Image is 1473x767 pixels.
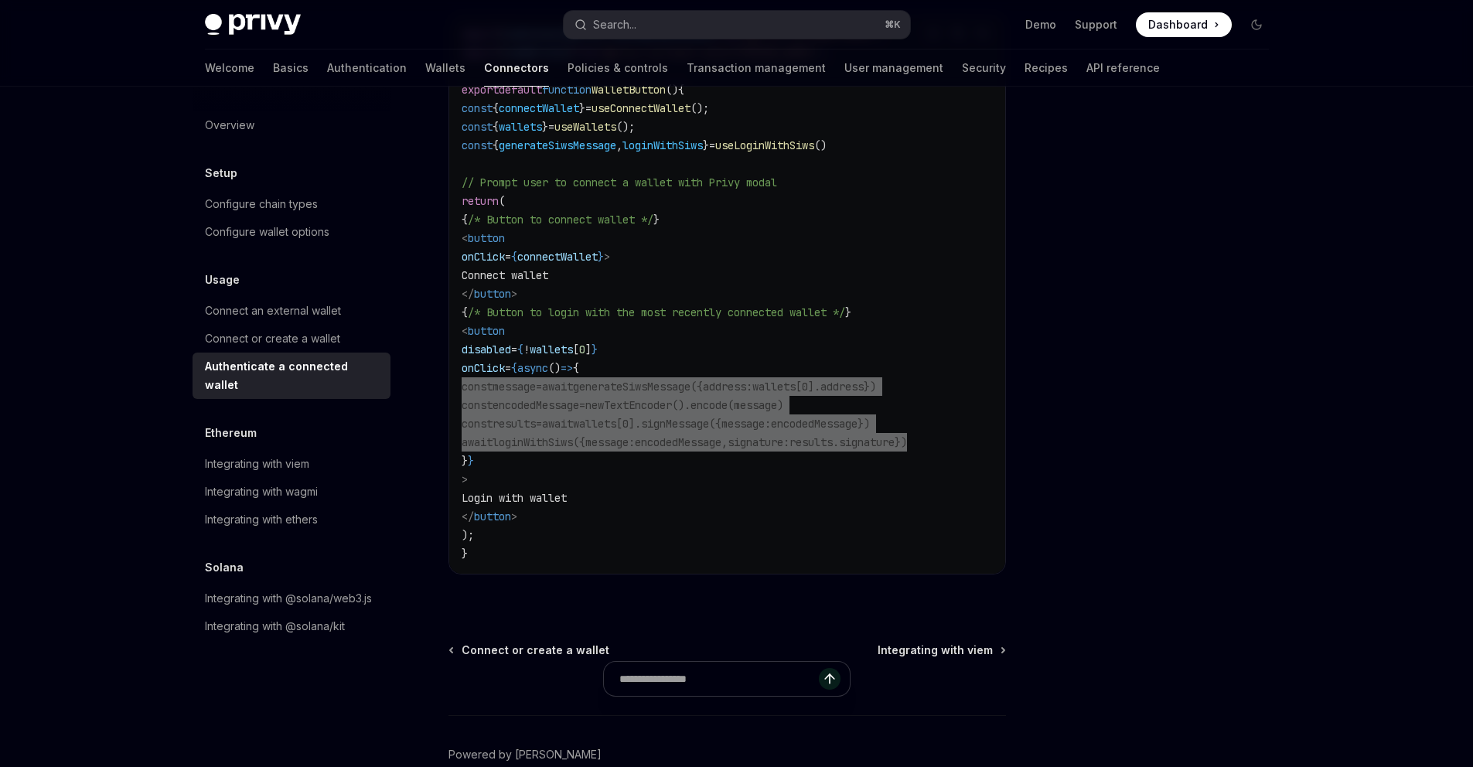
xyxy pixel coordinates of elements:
span: useLoginWithSiws [715,138,814,152]
span: (). [672,398,690,412]
span: } [462,547,468,561]
span: message: [585,435,635,449]
span: } [542,120,548,134]
span: signature [839,435,895,449]
span: < [462,231,468,245]
span: /* Button to connect wallet */ [468,213,653,227]
span: wallets [752,380,796,394]
div: Integrating with @solana/web3.js [205,589,372,608]
span: loginWithSiws [622,138,703,152]
a: Dashboard [1136,12,1232,37]
span: ({ [573,435,585,449]
div: Overview [205,116,254,135]
span: // Prompt user to connect a wallet with Privy modal [462,176,777,189]
span: { [493,101,499,115]
span: message: [721,417,771,431]
span: button [474,510,511,523]
span: { [493,120,499,134]
span: < [462,324,468,338]
h5: Usage [205,271,240,289]
span: wallets [573,417,616,431]
span: = [505,250,511,264]
span: = [709,138,715,152]
a: Overview [193,111,390,139]
a: Authentication [327,49,407,87]
span: (); [690,101,709,115]
span: , [721,435,728,449]
span: = [548,120,554,134]
span: connectWallet [499,101,579,115]
span: encodedMessage [635,435,721,449]
span: message [734,398,777,412]
span: const [462,138,493,152]
span: 0 [622,417,629,431]
span: { [511,250,517,264]
span: = [579,398,585,412]
a: Connect or create a wallet [450,643,609,658]
span: ! [523,343,530,356]
span: connectWallet [517,250,598,264]
span: { [573,361,579,375]
button: Toggle dark mode [1244,12,1269,37]
span: /* Button to login with the most recently connected wallet */ [468,305,845,319]
button: Open search [564,11,910,39]
a: Powered by [PERSON_NAME] [448,747,602,762]
span: . [833,435,839,449]
span: button [468,231,505,245]
span: { [517,343,523,356]
span: = [536,417,542,431]
a: Policies & controls [568,49,668,87]
span: </ [462,287,474,301]
span: default [499,83,542,97]
span: ⌘ K [885,19,901,31]
span: Integrating with viem [878,643,993,658]
span: ); [462,528,474,542]
a: API reference [1086,49,1160,87]
span: { [462,305,468,319]
span: const [462,380,493,394]
span: await [542,417,573,431]
span: signMessage [641,417,709,431]
span: await [462,435,493,449]
span: encodedMessage [771,417,858,431]
a: Integrating with wagmi [193,478,390,506]
a: Connect an external wallet [193,297,390,325]
span: Connect or create a wallet [462,643,609,658]
span: button [474,287,511,301]
span: onClick [462,361,505,375]
h5: Solana [205,558,244,577]
span: ( [728,398,734,412]
span: encode [690,398,728,412]
span: {async [511,361,548,375]
span: useConnectWallet [592,101,690,115]
span: } [592,343,598,356]
span: disabled [462,343,511,356]
span: > [604,250,610,264]
div: Integrating with @solana/kit [205,617,345,636]
h5: Ethereum [205,424,257,442]
span: }) [895,435,907,449]
a: Transaction management [687,49,826,87]
span: Connect wallet [462,268,548,282]
span: = [536,380,542,394]
img: dark logo [205,14,301,36]
span: } [579,101,585,115]
span: } [462,454,468,468]
a: Recipes [1025,49,1068,87]
input: Ask a question... [619,662,819,696]
a: Integrating with viem [193,450,390,478]
div: Configure wallet options [205,223,329,241]
span: [ [796,380,802,394]
span: (); [616,120,635,134]
a: Demo [1025,17,1056,32]
span: generateSiwsMessage [499,138,616,152]
a: Integrating with @solana/kit [193,612,390,640]
span: ( [499,194,505,208]
span: Dashboard [1148,17,1208,32]
span: export [462,83,499,97]
span: await [542,380,573,394]
span: => [561,361,573,375]
button: Send message [819,668,840,690]
span: address: [703,380,752,394]
span: WalletButton [592,83,666,97]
